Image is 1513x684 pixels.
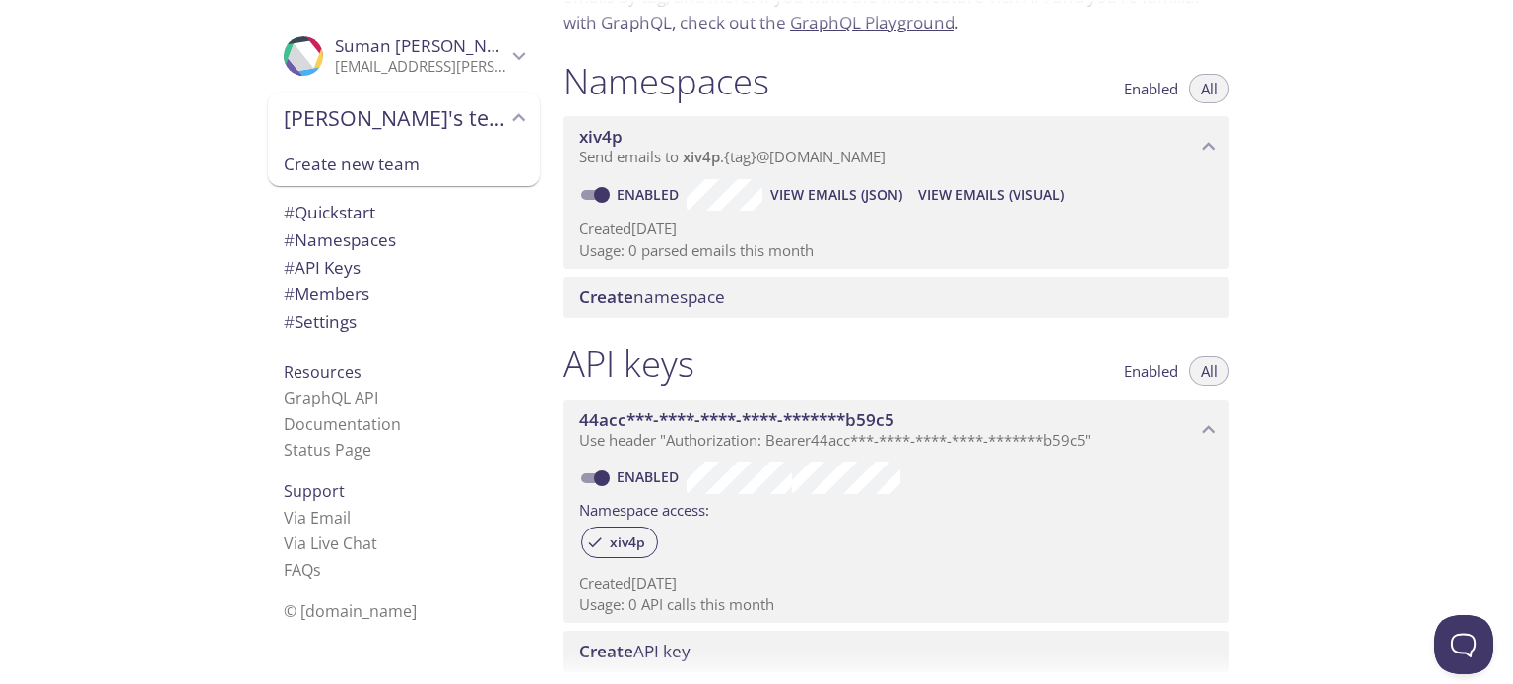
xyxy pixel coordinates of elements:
button: View Emails (Visual) [910,179,1072,211]
span: Send emails to . {tag} @[DOMAIN_NAME] [579,147,886,166]
div: Create API Key [563,631,1229,672]
div: xiv4p [581,527,658,558]
div: API Keys [268,254,540,281]
span: © [DOMAIN_NAME] [284,600,417,622]
a: Via Live Chat [284,532,377,554]
button: Enabled [1112,356,1190,386]
a: Via Email [284,507,351,529]
span: # [284,310,295,333]
div: Create namespace [563,277,1229,318]
label: Namespace access: [579,494,709,523]
span: View Emails (Visual) [918,183,1064,207]
div: Suman Mukherjee [268,24,540,89]
span: Suman [PERSON_NAME] [335,34,528,57]
a: Enabled [614,467,687,486]
span: xiv4p [683,147,720,166]
span: # [284,201,295,223]
span: Settings [284,310,357,333]
p: Usage: 0 API calls this month [579,594,1214,615]
span: # [284,228,295,251]
h1: API keys [563,342,694,386]
div: Suman's team [268,93,540,144]
span: [PERSON_NAME]'s team [284,104,506,132]
button: All [1189,356,1229,386]
span: Create new team [284,152,524,177]
div: Create new team [268,144,540,187]
p: [EMAIL_ADDRESS][PERSON_NAME][DOMAIN_NAME] [335,57,506,77]
span: Create [579,285,633,308]
div: xiv4p namespace [563,116,1229,177]
p: Usage: 0 parsed emails this month [579,240,1214,261]
span: Quickstart [284,201,375,223]
h1: Namespaces [563,59,769,103]
div: Quickstart [268,199,540,226]
span: Create [579,640,633,662]
span: API key [579,640,691,662]
a: FAQ [284,559,321,581]
span: s [313,559,321,581]
iframe: Help Scout Beacon - Open [1434,615,1493,674]
button: View Emails (JSON) [762,179,910,211]
span: API Keys [284,256,361,279]
p: Created [DATE] [579,573,1214,593]
p: Created [DATE] [579,218,1214,239]
span: xiv4p [598,533,657,551]
span: namespace [579,285,725,308]
span: Namespaces [284,228,396,251]
div: Namespaces [268,226,540,254]
span: Resources [284,361,362,383]
a: Enabled [614,185,687,204]
div: Members [268,280,540,308]
span: # [284,282,295,305]
span: Support [284,480,345,502]
div: Team Settings [268,308,540,336]
span: xiv4p [579,125,623,148]
span: # [284,256,295,279]
span: View Emails (JSON) [770,183,902,207]
span: Members [284,282,369,305]
a: Status Page [284,439,371,461]
a: Documentation [284,413,401,435]
button: All [1189,74,1229,103]
a: GraphQL API [284,387,378,408]
button: Enabled [1112,74,1190,103]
